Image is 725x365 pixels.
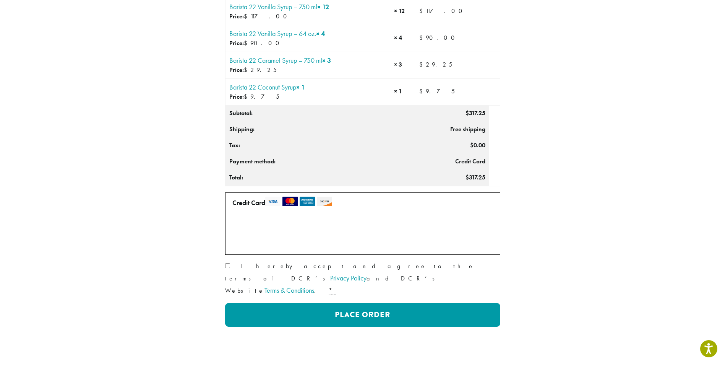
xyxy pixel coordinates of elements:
a: Privacy Policy [330,274,367,282]
span: $ [419,60,426,68]
span: $ [244,66,250,74]
span: 90.00 [244,39,283,47]
strong: Price: [229,39,244,47]
span: $ [419,87,426,95]
a: Terms & Conditions [264,286,314,295]
bdi: 0.00 [470,141,485,149]
bdi: 117.00 [419,7,466,15]
bdi: 90.00 [419,34,458,42]
bdi: 317.25 [465,109,485,117]
span: $ [419,7,426,15]
a: Barista 22 Coconut Syrup× 1 [229,83,305,91]
strong: × 4 [394,34,402,42]
span: $ [465,173,469,181]
strong: Price: [229,93,244,101]
bdi: 317.25 [465,173,485,181]
span: I hereby accept and agree to the terms of DCR’s and DCR’s Website . [225,262,474,295]
strong: × 3 [394,60,402,68]
input: I hereby accept and agree to the terms of DCR’sPrivacy Policyand DCR’s WebsiteTerms & Conditions. * [225,263,230,268]
img: visa [265,197,281,206]
span: 29.25 [244,66,277,74]
a: Barista 22 Vanilla Syrup – 64 oz.× 4 [229,29,325,38]
strong: × 12 [394,7,405,15]
th: Payment method: [225,154,415,170]
button: Place Order [225,303,500,327]
span: $ [465,109,469,117]
img: mastercard [282,197,298,206]
bdi: 29.25 [419,60,452,68]
strong: × 4 [316,29,325,38]
bdi: 9.75 [419,87,455,95]
a: Barista 22 Vanilla Syrup – 750 ml× 12 [229,2,329,11]
span: $ [244,12,250,20]
strong: × 12 [317,2,329,11]
th: Subtotal: [225,105,415,122]
strong: × 1 [394,87,402,95]
label: Credit Card [232,197,490,209]
abbr: required [329,287,336,295]
th: Tax: [225,138,415,154]
td: Credit Card [415,154,489,170]
span: $ [470,141,474,149]
span: $ [244,93,250,101]
td: Free shipping [415,122,489,138]
th: Shipping: [225,122,415,138]
img: amex [300,197,315,206]
span: 9.75 [244,93,279,101]
span: $ [244,39,250,47]
th: Total: [225,170,415,186]
strong: × 1 [296,83,305,91]
span: 117.00 [244,12,290,20]
img: discover [317,197,332,206]
span: $ [419,34,426,42]
a: Barista 22 Caramel Syrup – 750 ml× 3 [229,56,331,65]
strong: × 3 [322,56,331,65]
strong: Price: [229,12,244,20]
strong: Price: [229,66,244,74]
